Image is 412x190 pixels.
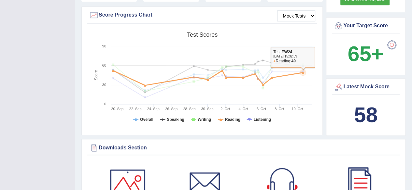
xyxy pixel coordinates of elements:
div: Score Progress Chart [89,10,315,20]
tspan: 30. Sep [201,107,214,111]
tspan: 8. Oct [275,107,284,111]
b: 58 [354,103,377,127]
tspan: 10. Oct [291,107,303,111]
tspan: 6. Oct [257,107,266,111]
tspan: Reading [225,117,240,122]
tspan: 20. Sep [111,107,123,111]
tspan: Writing [198,117,211,122]
tspan: 4. Oct [238,107,248,111]
tspan: Score [94,70,98,80]
text: 60 [102,63,106,67]
tspan: 24. Sep [147,107,160,111]
tspan: Overall [140,117,153,122]
text: 30 [102,83,106,87]
text: 0 [104,102,106,106]
tspan: Test scores [187,32,218,38]
tspan: 28. Sep [183,107,195,111]
tspan: Speaking [167,117,184,122]
div: Downloads Section [89,143,398,153]
b: 65+ [348,42,383,66]
div: Latest Mock Score [334,82,398,92]
tspan: 26. Sep [165,107,178,111]
tspan: Listening [254,117,271,122]
div: Your Target Score [334,21,398,31]
tspan: 2. Oct [220,107,230,111]
tspan: 22. Sep [129,107,141,111]
text: 90 [102,44,106,48]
